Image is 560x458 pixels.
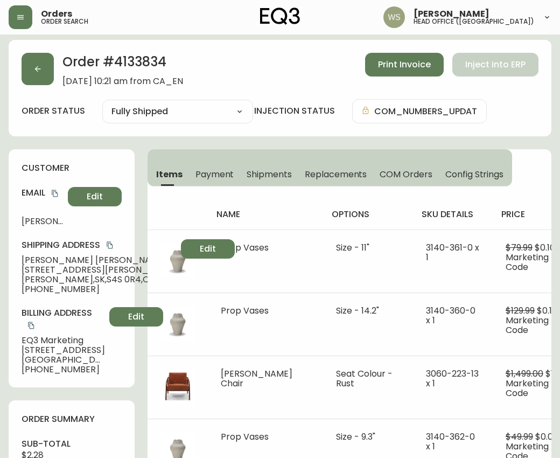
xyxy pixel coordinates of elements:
[221,241,269,254] span: Prop Vases
[426,431,475,453] span: 3140-362-0 x 1
[22,307,105,331] h4: Billing Address
[332,209,404,220] h4: options
[128,311,144,323] span: Edit
[506,367,543,380] span: $1,499.00
[426,241,479,263] span: 3140-361-0 x 1
[254,105,335,117] h4: injection status
[160,243,195,277] img: eb8bce68-e60f-4544-86a1-58e169c7dc76Optional[large-grey-stone-vase-prop-eq3].jpg
[22,284,177,294] span: [PHONE_NUMBER]
[62,53,183,77] h2: Order # 4133834
[87,191,103,203] span: Edit
[22,105,85,117] label: order status
[22,413,122,425] h4: order summary
[365,53,444,77] button: Print Invoice
[221,431,269,443] span: Prop Vases
[336,369,400,388] li: Seat Colour - Rust
[336,432,400,442] li: Size - 9.3"
[104,240,115,251] button: copy
[506,431,533,443] span: $49.99
[506,304,535,317] span: $129.99
[22,355,105,365] span: [GEOGRAPHIC_DATA] , MB , R2G 4H2 , CA
[221,367,292,390] span: [PERSON_NAME] Chair
[414,10,489,18] span: [PERSON_NAME]
[41,18,88,25] h5: order search
[68,187,122,206] button: Edit
[378,59,431,71] span: Print Invoice
[62,77,183,86] span: [DATE] 10:21 am from CA_EN
[216,209,314,220] h4: name
[22,275,177,284] span: [PERSON_NAME] , SK , S4S 0R4 , CA
[22,239,177,251] h4: Shipping Address
[506,241,533,254] span: $79.99
[22,217,64,226] span: [PERSON_NAME][EMAIL_ADDRESS][DOMAIN_NAME]
[426,367,479,390] span: 3060-223-13 x 1
[160,369,195,404] img: 99ede0f6-c5ff-4cad-8151-81d00b40ee3eOptional[Addie-Walnut-Lounge-Chair.jpg].jpg
[109,307,163,327] button: Edit
[26,320,37,331] button: copy
[221,304,269,317] span: Prop Vases
[260,8,300,25] img: logo
[336,243,400,253] li: Size - 11"
[445,169,503,180] span: Config Strings
[22,265,177,275] span: [STREET_ADDRESS][PERSON_NAME]
[200,243,216,255] span: Edit
[22,365,105,374] span: [PHONE_NUMBER]
[22,345,105,355] span: [STREET_ADDRESS]
[305,169,367,180] span: Replacements
[336,306,400,316] li: Size - 14.2"
[195,169,234,180] span: Payment
[181,239,235,259] button: Edit
[156,169,183,180] span: Items
[426,304,475,327] span: 3140-360-0 x 1
[383,6,405,28] img: d421e764c7328a6a184e62c810975493
[22,255,177,265] span: [PERSON_NAME] [PERSON_NAME]
[22,438,122,450] h4: sub-total
[414,18,534,25] h5: head office ([GEOGRAPHIC_DATA])
[22,336,105,345] span: EQ3 Marketing
[247,169,292,180] span: Shipments
[50,188,60,199] button: copy
[422,209,484,220] h4: sku details
[22,162,122,174] h4: customer
[160,306,195,341] img: eb8bce68-e60f-4544-86a1-58e169c7dc76Optional[large-grey-stone-vase-prop-eq3].jpg
[380,169,432,180] span: COM Orders
[22,187,64,199] h4: Email
[41,10,72,18] span: Orders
